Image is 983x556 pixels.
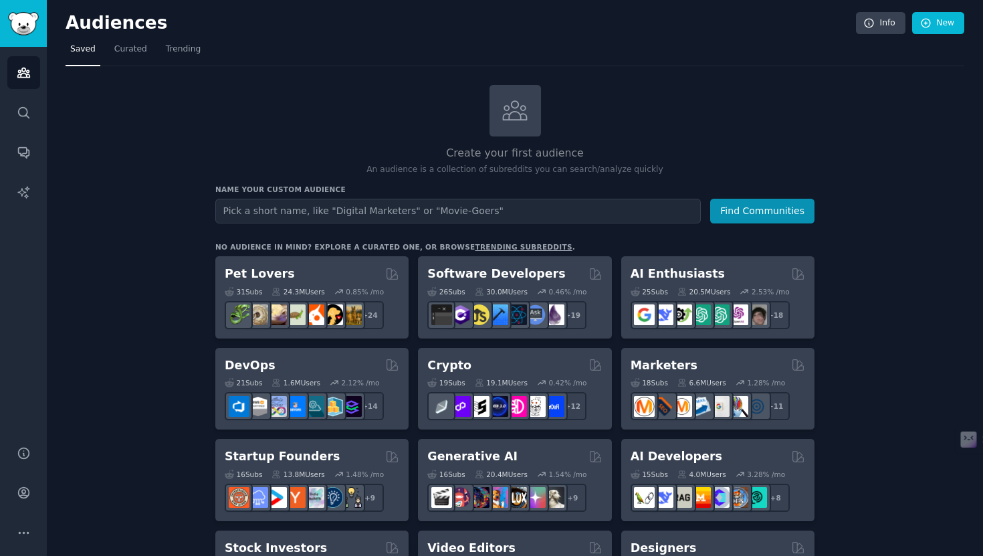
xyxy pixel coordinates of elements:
[558,484,586,512] div: + 9
[631,357,697,374] h2: Marketers
[525,487,546,508] img: starryai
[341,487,362,508] img: growmybusiness
[431,487,452,508] img: aivideo
[690,487,711,508] img: MistralAI
[506,396,527,417] img: defiblockchain
[549,378,587,387] div: 0.42 % /mo
[271,470,324,479] div: 13.8M Users
[322,396,343,417] img: aws_cdk
[544,487,564,508] img: DreamBooth
[450,396,471,417] img: 0xPolygon
[709,396,730,417] img: googleads
[271,378,320,387] div: 1.6M Users
[677,470,726,479] div: 4.0M Users
[304,304,324,325] img: cockatiel
[70,43,96,56] span: Saved
[225,448,340,465] h2: Startup Founders
[215,185,814,194] h3: Name your custom audience
[856,12,905,35] a: Info
[356,301,384,329] div: + 24
[341,304,362,325] img: dogbreed
[285,487,306,508] img: ycombinator
[762,301,790,329] div: + 18
[762,484,790,512] div: + 8
[677,378,726,387] div: 6.6M Users
[215,199,701,223] input: Pick a short name, like "Digital Marketers" or "Movie-Goers"
[114,43,147,56] span: Curated
[653,487,673,508] img: DeepSeek
[558,301,586,329] div: + 19
[671,487,692,508] img: Rag
[752,287,790,296] div: 2.53 % /mo
[225,378,262,387] div: 21 Sub s
[762,392,790,420] div: + 11
[356,484,384,512] div: + 9
[166,43,201,56] span: Trending
[266,304,287,325] img: leopardgeckos
[427,287,465,296] div: 26 Sub s
[525,304,546,325] img: AskComputerScience
[342,378,380,387] div: 2.12 % /mo
[475,287,528,296] div: 30.0M Users
[634,304,655,325] img: GoogleGeminiAI
[549,287,587,296] div: 0.46 % /mo
[304,396,324,417] img: platformengineering
[631,287,668,296] div: 25 Sub s
[631,378,668,387] div: 18 Sub s
[912,12,964,35] a: New
[671,304,692,325] img: AItoolsCatalog
[431,304,452,325] img: software
[506,487,527,508] img: FluxAI
[225,470,262,479] div: 16 Sub s
[709,487,730,508] img: OpenSourceAI
[690,304,711,325] img: chatgpt_promptDesign
[346,287,384,296] div: 0.85 % /mo
[746,487,767,508] img: AIDevelopersSociety
[525,396,546,417] img: CryptoNews
[229,396,249,417] img: azuredevops
[346,470,384,479] div: 1.48 % /mo
[427,448,518,465] h2: Generative AI
[271,287,324,296] div: 24.3M Users
[747,378,785,387] div: 1.28 % /mo
[322,304,343,325] img: PetAdvice
[427,357,471,374] h2: Crypto
[161,39,205,66] a: Trending
[285,396,306,417] img: DevOpsLinks
[728,396,748,417] img: MarketingResearch
[427,378,465,387] div: 19 Sub s
[506,304,527,325] img: reactnative
[247,487,268,508] img: SaaS
[487,304,508,325] img: iOSProgramming
[8,12,39,35] img: GummySearch logo
[229,487,249,508] img: EntrepreneurRideAlong
[677,287,730,296] div: 20.5M Users
[475,243,572,251] a: trending subreddits
[215,145,814,162] h2: Create your first audience
[341,396,362,417] img: PlatformEngineers
[728,304,748,325] img: OpenAIDev
[544,304,564,325] img: elixir
[469,487,489,508] img: deepdream
[266,396,287,417] img: Docker_DevOps
[746,304,767,325] img: ArtificalIntelligence
[631,470,668,479] div: 15 Sub s
[747,470,785,479] div: 3.28 % /mo
[690,396,711,417] img: Emailmarketing
[634,396,655,417] img: content_marketing
[728,487,748,508] img: llmops
[671,396,692,417] img: AskMarketing
[475,470,528,479] div: 20.4M Users
[285,304,306,325] img: turtle
[631,266,725,282] h2: AI Enthusiasts
[469,396,489,417] img: ethstaker
[304,487,324,508] img: indiehackers
[66,39,100,66] a: Saved
[653,396,673,417] img: bigseo
[544,396,564,417] img: defi_
[746,396,767,417] img: OnlineMarketing
[225,287,262,296] div: 31 Sub s
[215,164,814,176] p: An audience is a collection of subreddits you can search/analyze quickly
[225,266,295,282] h2: Pet Lovers
[450,304,471,325] img: csharp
